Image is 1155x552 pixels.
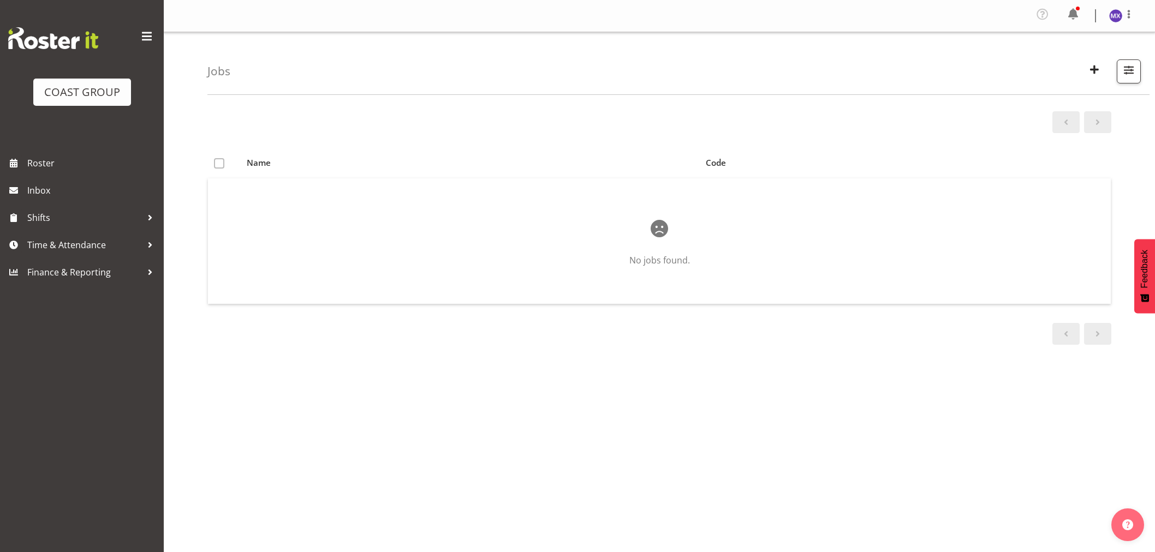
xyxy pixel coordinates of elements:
[706,157,1104,169] div: Code
[27,182,158,199] span: Inbox
[1122,519,1133,530] img: help-xxl-2.png
[1109,9,1122,22] img: michelle-xiang8229.jpg
[243,254,1076,267] p: No jobs found.
[27,237,142,253] span: Time & Attendance
[1117,59,1141,83] button: Filter Jobs
[27,209,142,226] span: Shifts
[44,84,120,100] div: COAST GROUP
[1140,250,1150,288] span: Feedback
[8,27,98,49] img: Rosterit website logo
[27,264,142,280] span: Finance & Reporting
[207,65,230,77] h4: Jobs
[247,157,693,169] div: Name
[1134,239,1155,313] button: Feedback - Show survey
[1083,59,1106,83] button: Create New Job
[27,155,158,171] span: Roster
